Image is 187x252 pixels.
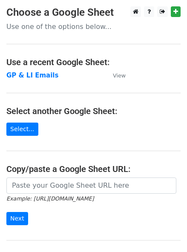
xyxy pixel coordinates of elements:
[6,195,94,202] small: Example: [URL][DOMAIN_NAME]
[6,57,181,67] h4: Use a recent Google Sheet:
[6,106,181,116] h4: Select another Google Sheet:
[6,123,38,136] a: Select...
[6,6,181,19] h3: Choose a Google Sheet
[6,22,181,31] p: Use one of the options below...
[104,72,126,79] a: View
[6,72,58,79] a: GP & LI Emails
[113,72,126,79] small: View
[6,164,181,174] h4: Copy/paste a Google Sheet URL:
[6,212,28,225] input: Next
[6,178,176,194] input: Paste your Google Sheet URL here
